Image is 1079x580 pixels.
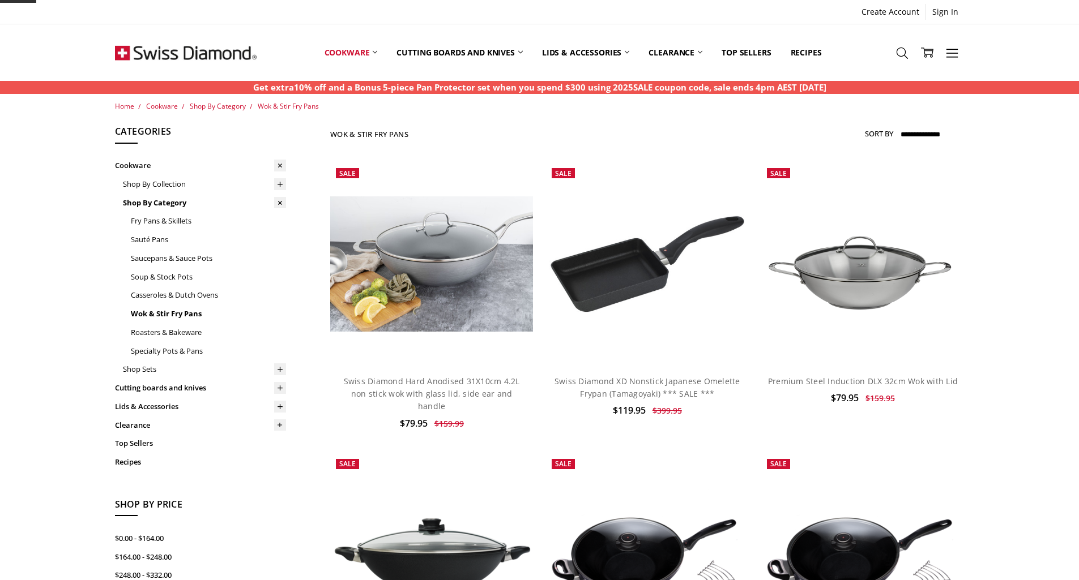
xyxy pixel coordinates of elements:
[115,124,286,144] h5: Categories
[131,230,286,249] a: Sauté Pans
[115,379,286,397] a: Cutting boards and knives
[123,194,286,212] a: Shop By Category
[434,418,464,429] span: $159.99
[770,459,787,469] span: Sale
[115,548,286,566] a: $164.00 - $248.00
[652,405,682,416] span: $399.95
[258,101,319,111] a: Wok & Stir Fry Pans
[146,101,178,111] a: Cookware
[123,360,286,379] a: Shop Sets
[558,331,736,353] a: Add to Cart
[761,162,964,365] a: Premium Steel Induction DLX 32cm Wok with Lid
[555,376,740,399] a: Swiss Diamond XD Nonstick Japanese Omelette Frypan (Tamagoyaki) *** SALE ***
[639,27,712,78] a: Clearance
[190,101,246,111] a: Shop By Category
[555,459,572,469] span: Sale
[774,331,952,353] a: Add to Cart
[131,323,286,342] a: Roasters & Bakeware
[865,393,895,403] span: $159.95
[339,169,356,178] span: Sale
[339,459,356,469] span: Sale
[781,27,831,78] a: Recipes
[546,212,749,316] img: Swiss Diamond XD Nonstick Japanese Omelette Frypan (Tamagoyaki) *** SALE ***
[330,196,533,332] img: Swiss Diamond Hard Anodised 31X10cm 4.2L non stick wok with glass lid, side ear and handle
[131,342,286,360] a: Specialty Pots & Pans
[123,175,286,194] a: Shop By Collection
[115,453,286,471] a: Recipes
[330,130,408,139] h1: Wok & Stir Fry Pans
[768,376,958,386] a: Premium Steel Induction DLX 32cm Wok with Lid
[131,286,286,304] a: Casseroles & Dutch Ovens
[115,434,286,453] a: Top Sellers
[613,404,646,416] span: $119.95
[532,27,639,78] a: Lids & Accessories
[115,416,286,435] a: Clearance
[926,4,965,20] a: Sign In
[115,156,286,175] a: Cookware
[344,376,520,412] a: Swiss Diamond Hard Anodised 31X10cm 4.2L non stick wok with glass lid, side ear and handle
[546,162,749,365] a: Swiss Diamond XD Nonstick Japanese Omelette Frypan (Tamagoyaki) *** SALE ***
[115,497,286,517] h5: Shop By Price
[387,27,532,78] a: Cutting boards and knives
[761,196,964,332] img: Premium Steel Induction DLX 32cm Wok with Lid
[831,392,859,404] span: $79.95
[712,27,781,78] a: Top Sellers
[315,27,387,78] a: Cookware
[115,101,134,111] a: Home
[115,397,286,416] a: Lids & Accessories
[343,331,521,353] a: Add to Cart
[855,4,926,20] a: Create Account
[131,304,286,323] a: Wok & Stir Fry Pans
[131,249,286,268] a: Saucepans & Sauce Pots
[115,24,257,81] img: Free Shipping On Every Order
[115,529,286,548] a: $0.00 - $164.00
[131,268,286,286] a: Soup & Stock Pots
[131,212,286,230] a: Fry Pans & Skillets
[770,169,787,178] span: Sale
[400,417,428,429] span: $79.95
[253,81,826,94] p: Get extra10% off and a Bonus 5-piece Pan Protector set when you spend $300 using 2025SALE coupon ...
[865,124,893,143] label: Sort By
[330,162,533,365] a: Swiss Diamond Hard Anodised 31X10cm 4.2L non stick wok with glass lid, side ear and handle
[555,169,572,178] span: Sale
